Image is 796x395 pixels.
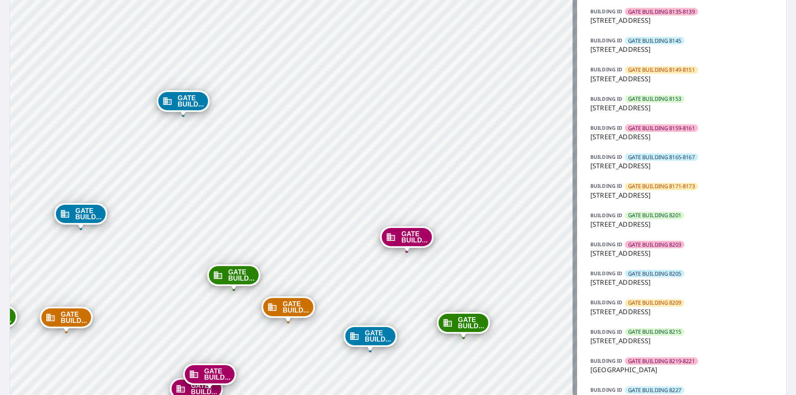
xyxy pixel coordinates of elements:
[628,328,681,336] span: GATE BUILDING 8215
[590,182,622,189] p: BUILDING ID
[590,386,622,393] p: BUILDING ID
[628,182,694,190] span: GATE BUILDING 8171-8173
[590,212,622,219] p: BUILDING ID
[628,211,681,219] span: GATE BUILDING 8201
[157,90,210,116] div: Dropped pin, building GATE BUILDING 8277, Commercial property, 8277 Southwestern Blvd Dallas, TX ...
[590,307,773,317] p: [STREET_ADDRESS]
[590,66,622,73] p: BUILDING ID
[54,203,107,229] div: Dropped pin, building GATE BUILDING 8227, Commercial property, 8227 Southwestern Blvd Dallas, TX ...
[590,365,773,375] p: [GEOGRAPHIC_DATA]
[75,208,102,220] span: GATE BUILD...
[380,226,433,252] div: Dropped pin, building GATE BUILDING 8203, Commercial property, 8203 Southwestern Blvd Dallas, TX ...
[590,161,773,171] p: [STREET_ADDRESS]
[628,8,694,16] span: GATE BUILDING 8135-8139
[183,363,236,389] div: Dropped pin, building GATE BUILDING 8275, Commercial property, 8275 Southwestern Blvd Dallas, TX ...
[628,241,681,249] span: GATE BUILDING 8203
[401,231,427,243] span: GATE BUILD...
[207,264,260,290] div: Dropped pin, building GATE BUILDING 8215, Commercial property, 8215 Southwestern Blvd Dallas, TX ...
[283,301,309,313] span: GATE BUILD...
[628,124,694,132] span: GATE BUILDING 8159-8161
[628,153,694,161] span: GATE BUILDING 8165-8167
[590,15,773,25] p: [STREET_ADDRESS]
[40,307,93,332] div: Dropped pin, building GATE BUILDING 8231-8233, Commercial property, 8233 Southwestern Blvd Dallas...
[628,299,681,307] span: GATE BUILDING 8209
[628,357,694,365] span: GATE BUILDING 8219-8221
[590,132,773,142] p: [STREET_ADDRESS]
[628,386,681,394] span: GATE BUILDING 8227
[590,270,622,277] p: BUILDING ID
[590,336,773,346] p: [STREET_ADDRESS]
[590,74,773,84] p: [STREET_ADDRESS]
[590,248,773,258] p: [STREET_ADDRESS]
[590,328,622,335] p: BUILDING ID
[628,270,681,278] span: GATE BUILDING 8205
[628,95,681,103] span: GATE BUILDING 8153
[458,317,484,329] span: GATE BUILD...
[590,190,773,200] p: [STREET_ADDRESS]
[590,8,622,15] p: BUILDING ID
[628,37,681,45] span: GATE BUILDING 8145
[344,325,397,351] div: Dropped pin, building GATE BUILDING 8205, Commercial property, 8205 Southwestern Blvd Dallas, TX ...
[178,95,204,107] span: GATE BUILD...
[590,241,622,248] p: BUILDING ID
[204,368,231,380] span: GATE BUILD...
[437,312,490,338] div: Dropped pin, building GATE BUILDING 8201, Commercial property, 8201 Southwestern Blvd Dallas, TX ...
[590,95,622,102] p: BUILDING ID
[590,103,773,113] p: [STREET_ADDRESS]
[590,357,622,364] p: BUILDING ID
[590,219,773,229] p: [STREET_ADDRESS]
[590,299,622,306] p: BUILDING ID
[228,269,255,281] span: GATE BUILD...
[590,37,622,44] p: BUILDING ID
[590,44,773,54] p: [STREET_ADDRESS]
[365,330,391,342] span: GATE BUILD...
[628,66,694,74] span: GATE BUILDING 8149-8151
[590,124,622,131] p: BUILDING ID
[262,296,315,322] div: Dropped pin, building GATE BUILDING 8209, Commercial property, 8209 Southwestern Blvd Dallas, TX ...
[590,277,773,287] p: [STREET_ADDRESS]
[61,311,87,324] span: GATE BUILD...
[590,153,622,160] p: BUILDING ID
